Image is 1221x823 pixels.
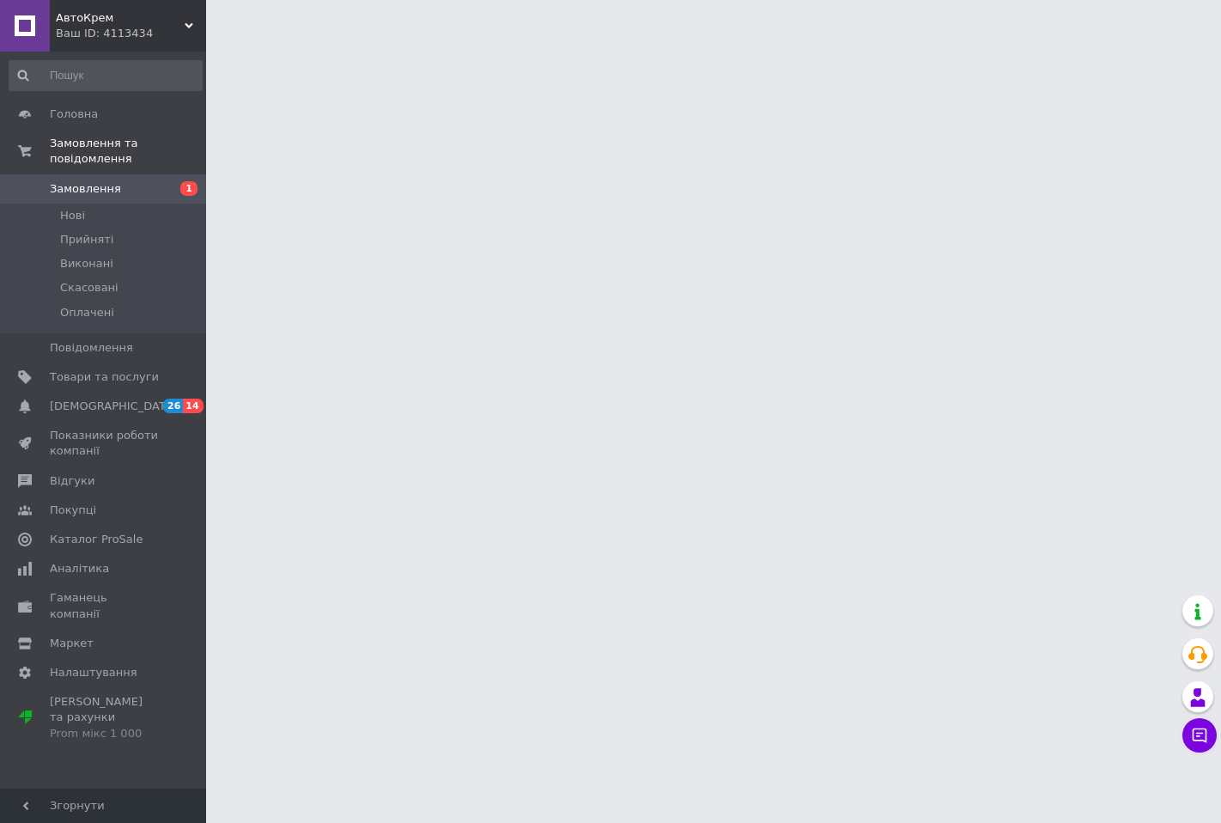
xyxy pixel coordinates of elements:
div: Prom мікс 1 000 [50,726,159,741]
span: Каталог ProSale [50,532,143,547]
span: Оплачені [60,305,114,320]
span: Повідомлення [50,340,133,356]
span: Товари та послуги [50,369,159,385]
span: АвтоКрем [56,10,185,26]
div: Ваш ID: 4113434 [56,26,206,41]
span: 1 [180,181,197,196]
span: [PERSON_NAME] та рахунки [50,694,159,741]
span: Прийняті [60,232,113,247]
span: 26 [163,399,183,413]
span: Налаштування [50,665,137,680]
span: Маркет [50,636,94,651]
span: Скасовані [60,280,118,296]
span: Нові [60,208,85,223]
span: Покупці [50,503,96,518]
span: Відгуки [50,473,94,489]
span: Аналітика [50,561,109,576]
span: Замовлення [50,181,121,197]
button: Чат з покупцем [1182,718,1217,753]
span: Виконані [60,256,113,271]
input: Пошук [9,60,203,91]
span: Гаманець компанії [50,590,159,621]
span: 14 [183,399,203,413]
span: [DEMOGRAPHIC_DATA] [50,399,177,414]
span: Замовлення та повідомлення [50,136,206,167]
span: Головна [50,107,98,122]
span: Показники роботи компанії [50,428,159,459]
